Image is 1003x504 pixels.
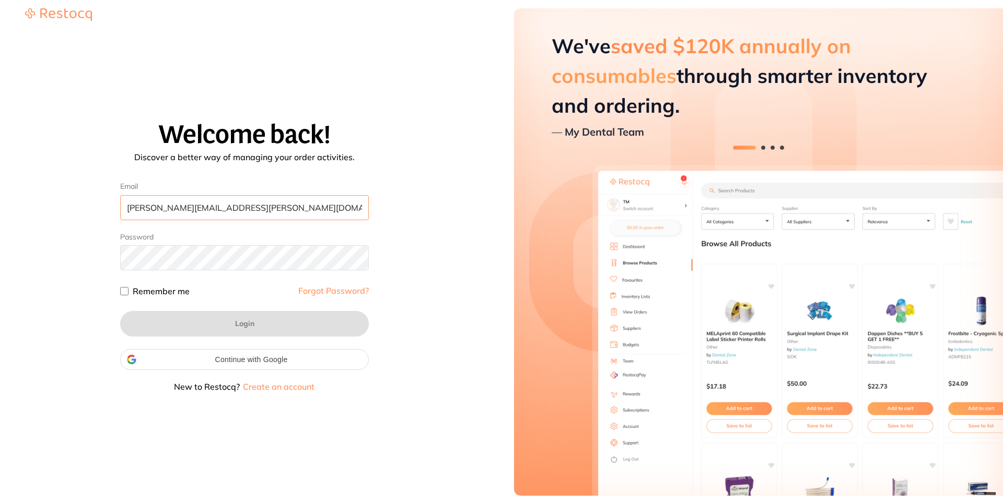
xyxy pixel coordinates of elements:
img: Restocq preview [514,8,1003,496]
aside: Hero [514,8,1003,496]
p: Discover a better way of managing your order activities. [13,153,476,161]
input: Enter your email [120,195,369,220]
label: Password [120,233,154,242]
img: Restocq [25,8,92,21]
button: Create an account [242,382,316,391]
label: Email [120,182,369,191]
span: Continue with Google [141,355,362,364]
p: New to Restocq? [120,382,369,391]
button: Login [120,311,369,336]
div: Continue with Google [120,349,369,370]
a: Forgot Password? [298,286,369,295]
label: Remember me [133,287,190,295]
h1: Welcome back! [13,121,476,149]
